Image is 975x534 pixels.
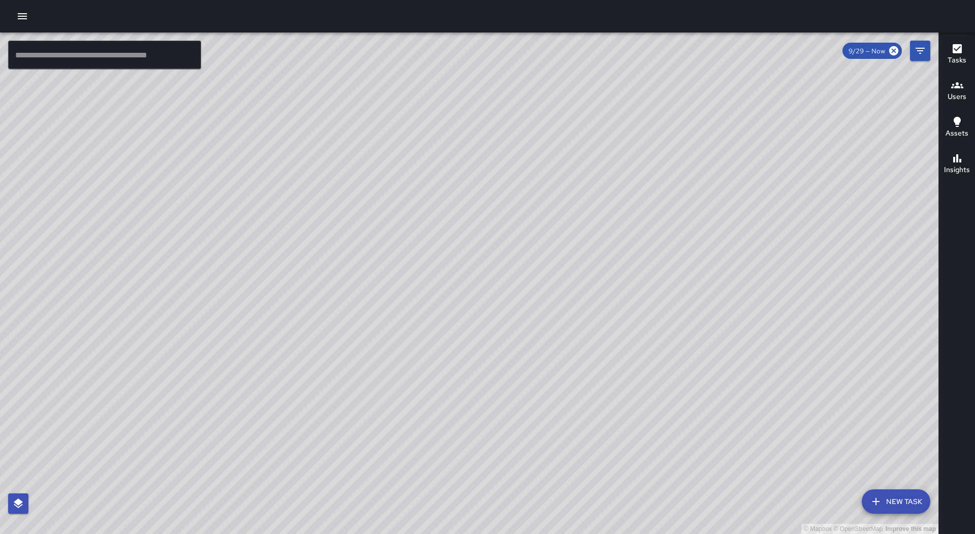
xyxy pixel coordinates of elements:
[948,91,966,103] h6: Users
[948,55,966,66] h6: Tasks
[939,37,975,73] button: Tasks
[842,43,902,59] div: 9/29 — Now
[862,489,930,514] button: New Task
[939,110,975,146] button: Assets
[946,128,968,139] h6: Assets
[944,164,970,176] h6: Insights
[939,73,975,110] button: Users
[910,41,930,61] button: Filters
[939,146,975,183] button: Insights
[842,47,891,55] span: 9/29 — Now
